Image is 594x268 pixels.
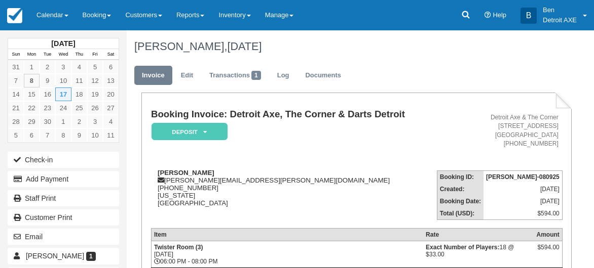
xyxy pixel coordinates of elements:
button: Add Payment [8,171,119,187]
span: 1 [86,252,96,261]
th: Created: [437,183,484,195]
a: Documents [298,66,349,85]
a: Log [270,66,297,85]
em: Deposit [152,123,228,141]
th: Mon [24,49,40,60]
a: Customer Print [8,209,119,226]
strong: Exact Number of Players [426,244,499,251]
a: 27 [103,101,119,115]
strong: [DATE] [51,39,75,48]
a: 31 [8,60,24,74]
a: 23 [40,101,55,115]
a: 11 [103,128,119,142]
div: B [521,8,537,24]
button: Email [8,229,119,245]
a: 4 [103,115,119,128]
a: 19 [87,87,103,101]
h1: Booking Invoice: Detroit Axe, The Corner & Darts Detroit [151,109,426,120]
a: Edit [173,66,201,85]
a: 9 [40,74,55,87]
a: 10 [55,74,71,87]
p: Ben [543,5,577,15]
a: Invoice [134,66,172,85]
th: Tue [40,49,55,60]
a: 29 [24,115,40,128]
th: Rate [423,228,534,241]
a: 30 [40,115,55,128]
a: 7 [8,74,24,87]
a: Deposit [151,122,224,141]
th: Sun [8,49,24,60]
a: 22 [24,101,40,115]
th: Item [151,228,423,241]
address: Detroit Axe & The Corner [STREET_ADDRESS] [GEOGRAPHIC_DATA] [PHONE_NUMBER] [430,113,559,148]
a: Staff Print [8,190,119,206]
a: 6 [24,128,40,142]
th: Amount [534,228,562,241]
strong: Twister Room (3) [154,244,203,251]
td: $594.00 [484,207,562,220]
th: Booking Date: [437,195,484,207]
a: 2 [71,115,87,128]
a: 3 [87,115,103,128]
th: Total (USD): [437,207,484,220]
a: 15 [24,87,40,101]
th: Fri [87,49,103,60]
a: 1 [24,60,40,74]
a: 4 [71,60,87,74]
span: 1 [251,71,261,80]
button: Check-in [8,152,119,168]
a: 8 [24,74,40,87]
th: Wed [55,49,71,60]
a: [PERSON_NAME] 1 [8,248,119,264]
td: [DATE] [484,195,562,207]
a: 25 [71,101,87,115]
td: [DATE] 06:00 PM - 08:00 PM [151,241,423,267]
td: [DATE] [484,183,562,195]
a: 14 [8,87,24,101]
th: Booking ID: [437,170,484,183]
a: 28 [8,115,24,128]
a: 13 [103,74,119,87]
a: 20 [103,87,119,101]
span: Help [493,11,506,19]
a: 6 [103,60,119,74]
a: 5 [87,60,103,74]
a: 26 [87,101,103,115]
th: Thu [71,49,87,60]
p: Detroit AXE [543,15,577,25]
td: 18 @ $33.00 [423,241,534,267]
a: 18 [71,87,87,101]
span: [PERSON_NAME] [26,252,84,260]
a: 5 [8,128,24,142]
a: 9 [71,128,87,142]
a: 24 [55,101,71,115]
a: 7 [40,128,55,142]
a: 1 [55,115,71,128]
strong: [PERSON_NAME] [158,169,214,176]
a: 16 [40,87,55,101]
div: $594.00 [536,244,559,259]
a: 2 [40,60,55,74]
a: 11 [71,74,87,87]
div: [PERSON_NAME][EMAIL_ADDRESS][PERSON_NAME][DOMAIN_NAME] [PHONE_NUMBER] [US_STATE] [GEOGRAPHIC_DATA] [151,169,426,207]
strong: [PERSON_NAME]-080925 [486,173,560,181]
img: checkfront-main-nav-mini-logo.png [7,8,22,23]
h1: [PERSON_NAME], [134,40,565,53]
a: 17 [55,87,71,101]
a: Transactions1 [202,66,269,85]
span: [DATE] [227,40,262,53]
th: Sat [103,49,119,60]
a: 10 [87,128,103,142]
a: 8 [55,128,71,142]
a: 3 [55,60,71,74]
a: 21 [8,101,24,115]
i: Help [485,12,491,19]
a: 12 [87,74,103,87]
